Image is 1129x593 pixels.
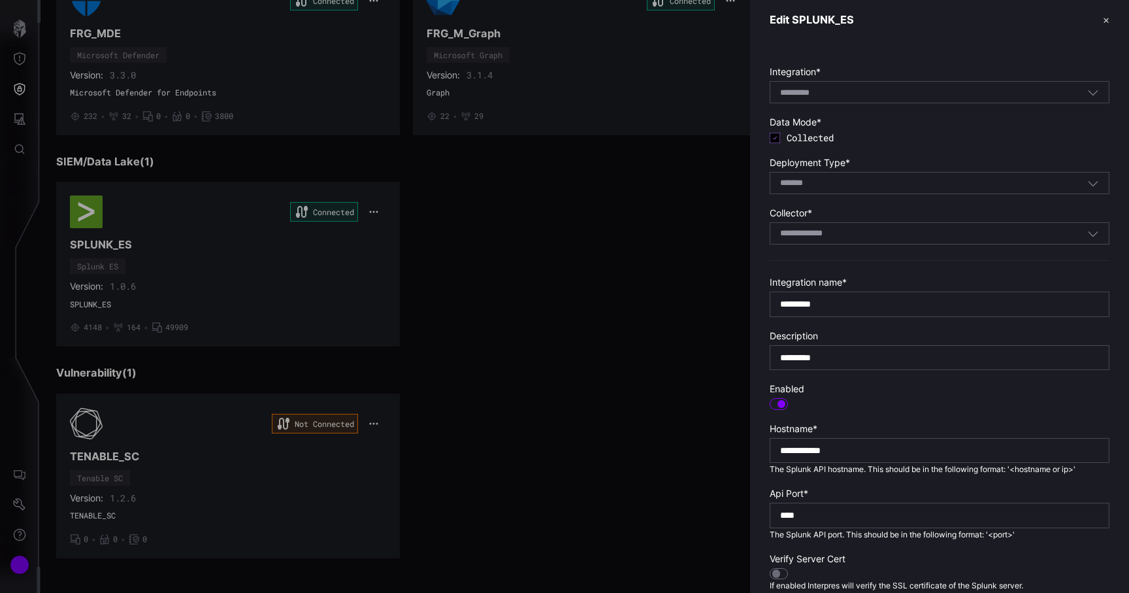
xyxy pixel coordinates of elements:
label: Api Port * [770,488,1109,500]
label: Enabled [770,383,1109,395]
h3: Edit SPLUNK_ES [770,13,854,27]
label: Integration name * [770,277,1109,288]
span: If enabled Interpres will verify the SSL certificate of the Splunk server. [770,581,1023,590]
label: Integration * [770,66,1109,78]
button: ✕ [1103,13,1109,27]
label: Hostname * [770,423,1109,435]
button: Toggle options menu [1087,228,1099,239]
label: Description [770,330,1109,342]
label: Data Mode * [770,116,1109,128]
label: Collector * [770,207,1109,219]
span: The Splunk API port. This should be in the following format: '<port>' [770,530,1015,539]
button: Toggle options menu [1087,177,1099,189]
span: Collected [787,132,1109,144]
label: Verify Server Cert [770,553,1109,565]
span: The Splunk API hostname. This should be in the following format: '<hostname or ip>' [770,464,1075,474]
label: Deployment Type * [770,157,1109,169]
button: Toggle options menu [1087,86,1099,98]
